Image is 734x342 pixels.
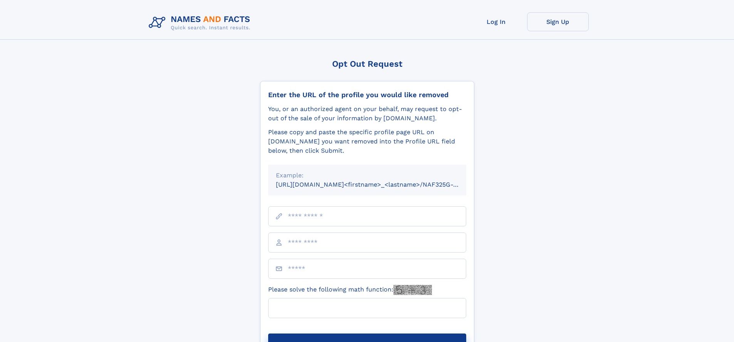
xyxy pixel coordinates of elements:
[260,59,474,69] div: Opt Out Request
[268,285,432,295] label: Please solve the following math function:
[146,12,257,33] img: Logo Names and Facts
[276,171,459,180] div: Example:
[465,12,527,31] a: Log In
[276,181,481,188] small: [URL][DOMAIN_NAME]<firstname>_<lastname>/NAF325G-xxxxxxxx
[268,91,466,99] div: Enter the URL of the profile you would like removed
[268,128,466,155] div: Please copy and paste the specific profile page URL on [DOMAIN_NAME] you want removed into the Pr...
[268,104,466,123] div: You, or an authorized agent on your behalf, may request to opt-out of the sale of your informatio...
[527,12,589,31] a: Sign Up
